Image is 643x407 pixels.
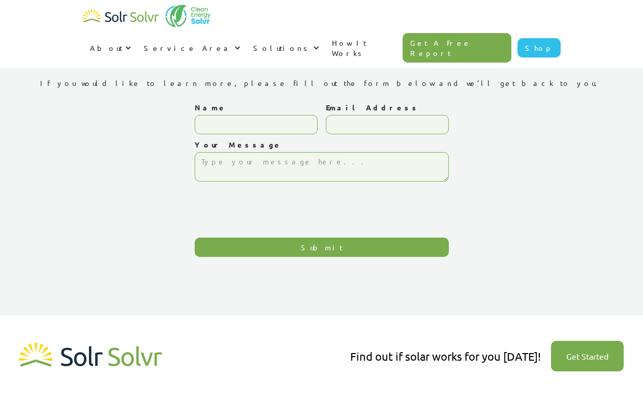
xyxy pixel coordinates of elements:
a: How It Works [325,27,403,68]
div: If you would like to learn more, please fill out the form below and we’ll get back to you. [40,78,603,88]
a: Shop [517,38,561,57]
div: Solutions [246,33,325,63]
div: Solutions [253,43,311,53]
label: Your Message [195,139,449,150]
iframe: reCAPTCHA [195,187,349,226]
div: Service Area [137,33,246,63]
a: Get Started [551,341,624,371]
label: Email Address [326,102,449,112]
label: Name [195,102,318,112]
div: Find out if solar works for you [DATE]! [350,348,541,364]
div: About [83,33,137,63]
div: About [90,43,123,53]
form: Contact Us Form [195,102,449,257]
a: Get A Free Report [403,33,511,63]
input: Submit [195,238,449,257]
div: Service Area [144,43,232,53]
